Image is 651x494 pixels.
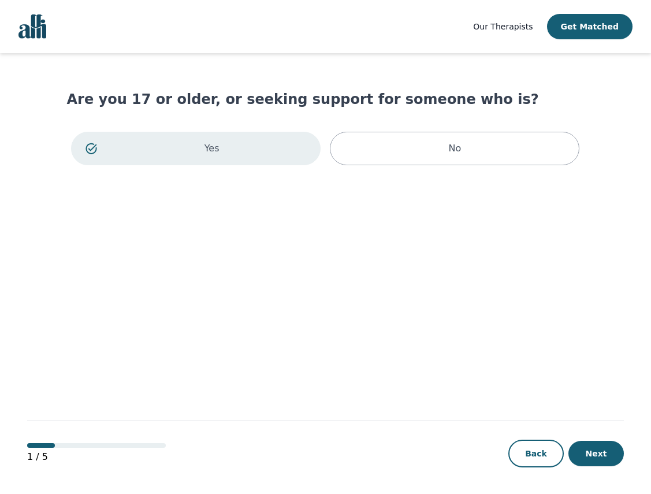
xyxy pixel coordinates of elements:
h1: Are you 17 or older, or seeking support for someone who is? [66,90,584,109]
button: Back [508,440,564,467]
button: Get Matched [547,14,633,39]
p: Yes [117,142,307,155]
span: Our Therapists [473,22,533,31]
img: alli logo [18,14,46,39]
p: No [449,142,462,155]
button: Next [568,441,624,466]
a: Our Therapists [473,20,533,34]
p: 1 / 5 [27,450,166,464]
